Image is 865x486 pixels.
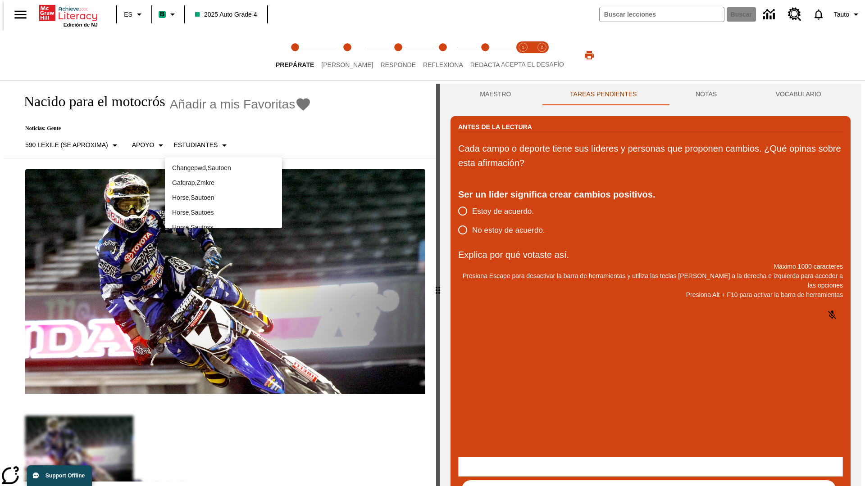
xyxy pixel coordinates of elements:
[172,193,275,202] p: Horse , Sautoen
[172,178,275,188] p: Gafqrap , Zmkre
[4,7,132,15] body: Explica por qué votaste así. Máximo 1000 caracteres Presiona Alt + F10 para activar la barra de h...
[172,208,275,217] p: Horse , Sautoes
[172,223,275,232] p: Horse , Sautoss
[172,163,275,173] p: Changepwd , Sautoen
